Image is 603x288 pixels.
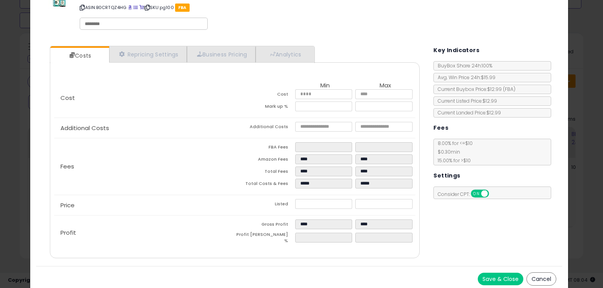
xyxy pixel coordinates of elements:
p: Price [54,202,235,208]
a: Analytics [256,46,314,62]
td: Total Costs & Fees [235,179,295,191]
td: Mark up % [235,101,295,114]
span: Avg. Win Price 24h: $15.99 [434,74,495,81]
th: Min [295,82,355,89]
span: OFF [488,190,501,197]
p: Profit [54,230,235,236]
td: Listed [235,199,295,211]
h5: Settings [433,171,460,181]
p: Cost [54,95,235,101]
span: ( FBA ) [503,86,515,92]
a: Repricing Settings [109,46,187,62]
span: 15.00 % for > $10 [434,157,471,164]
td: Gross Profit [235,219,295,232]
a: BuyBox page [128,4,132,11]
span: $0.30 min [434,149,460,155]
h5: Key Indicators [433,45,479,55]
td: FBA Fees [235,142,295,154]
span: Current Landed Price: $12.99 [434,109,501,116]
h5: Fees [433,123,448,133]
span: ON [472,190,482,197]
button: Cancel [526,272,556,286]
p: ASIN: B0CRTQZ4HG | SKU: pg100 [80,1,418,14]
a: Business Pricing [187,46,256,62]
p: Fees [54,163,235,170]
span: Current Listed Price: $12.99 [434,98,497,104]
span: Consider CPT: [434,191,499,197]
button: Save & Close [478,273,523,285]
a: Your listing only [139,4,144,11]
th: Max [355,82,415,89]
p: Additional Costs [54,125,235,131]
span: 8.00 % for <= $10 [434,140,473,164]
td: Total Fees [235,167,295,179]
td: Amazon Fees [235,154,295,167]
span: FBA [175,4,190,12]
span: $12.99 [487,86,515,92]
td: Cost [235,89,295,101]
span: Current Buybox Price: [434,86,515,92]
a: Costs [50,48,108,63]
span: BuyBox Share 24h: 100% [434,62,492,69]
a: All offer listings [133,4,138,11]
td: Profit [PERSON_NAME] % [235,232,295,246]
td: Additional Costs [235,122,295,134]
